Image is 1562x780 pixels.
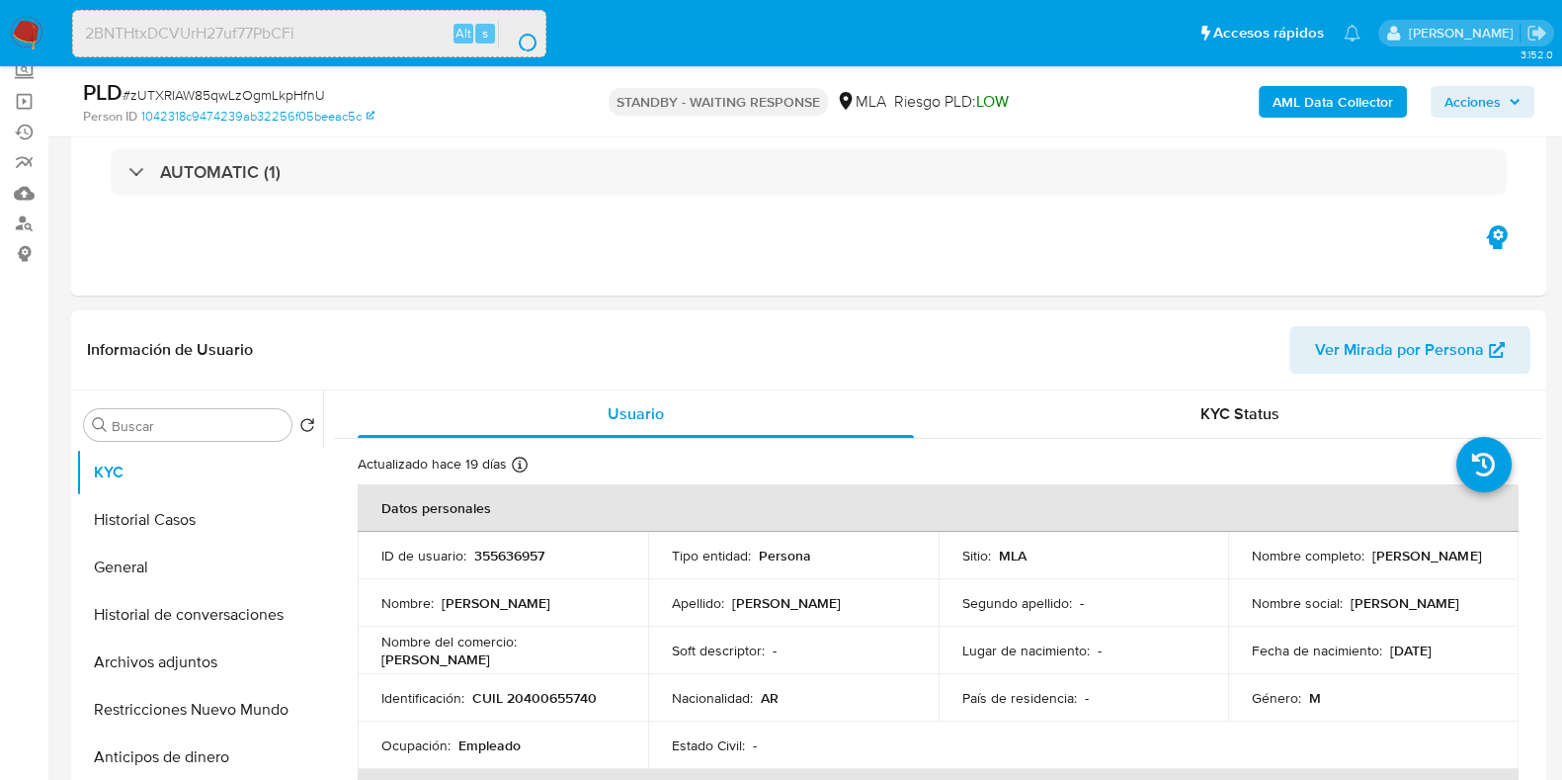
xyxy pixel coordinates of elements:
p: [PERSON_NAME] [1372,547,1481,564]
b: Person ID [83,108,137,126]
span: Acciones [1444,86,1501,118]
p: Nombre del comercio : [381,633,517,650]
span: KYC Status [1200,402,1279,425]
p: florencia.lera@mercadolibre.com [1408,24,1520,43]
button: Historial Casos [76,496,323,544]
p: País de residencia : [962,689,1077,707]
button: Historial de conversaciones [76,591,323,639]
p: Actualizado hace 19 días [358,455,507,474]
p: [PERSON_NAME] [442,594,550,612]
p: - [1098,642,1102,659]
p: ID de usuario : [381,547,466,564]
p: M [1309,689,1321,707]
p: Sitio : [962,547,991,564]
p: Género : [1252,689,1301,707]
p: STANDBY - WAITING RESPONSE [609,88,828,116]
span: 3.152.0 [1520,46,1552,62]
span: s [482,24,488,43]
button: Volver al orden por defecto [299,417,315,439]
p: Nombre : [381,594,434,612]
th: Datos personales [358,484,1519,532]
span: # zUTXRIAW85qwLzOgmLkpHfnU [123,85,325,105]
p: 355636957 [474,547,544,564]
p: Soft descriptor : [672,642,765,659]
span: Accesos rápidos [1213,23,1324,43]
p: Empleado [458,737,521,754]
b: PLD [83,76,123,108]
p: [DATE] [1390,642,1432,659]
p: Tipo entidad : [672,547,751,564]
span: LOW [976,90,1009,113]
span: Usuario [608,402,664,425]
p: [PERSON_NAME] [381,650,490,668]
p: AR [761,689,779,707]
button: AML Data Collector [1259,86,1407,118]
p: Persona [759,547,811,564]
p: - [753,737,757,754]
input: Buscar usuario o caso... [73,21,545,46]
button: Restricciones Nuevo Mundo [76,686,323,734]
p: Fecha de nacimiento : [1252,642,1382,659]
p: - [1080,594,1084,612]
p: Ocupación : [381,737,451,754]
span: Ver Mirada por Persona [1315,326,1484,374]
p: Nacionalidad : [672,689,753,707]
p: [PERSON_NAME] [732,594,841,612]
button: search-icon [498,20,538,47]
button: Buscar [92,417,108,433]
p: Segundo apellido : [962,594,1072,612]
div: MLA [836,91,886,113]
span: Riesgo PLD: [894,91,1009,113]
p: Estado Civil : [672,737,745,754]
p: Apellido : [672,594,724,612]
p: Nombre social : [1252,594,1343,612]
p: - [773,642,777,659]
p: CUIL 20400655740 [472,689,597,707]
p: - [1085,689,1089,707]
p: Nombre completo : [1252,547,1364,564]
a: Notificaciones [1344,25,1360,42]
p: MLA [999,547,1027,564]
h1: Información de Usuario [87,340,253,360]
h3: AUTOMATIC (1) [160,161,281,183]
b: AML Data Collector [1273,86,1393,118]
a: 1042318c9474239ab32256f05beeac5c [141,108,374,126]
button: Archivos adjuntos [76,639,323,686]
div: AUTOMATIC (1) [111,149,1507,195]
a: Salir [1526,23,1547,43]
p: [PERSON_NAME] [1351,594,1459,612]
button: Ver Mirada por Persona [1289,326,1530,374]
input: Buscar [112,417,284,435]
p: Identificación : [381,689,464,707]
button: General [76,544,323,591]
button: Acciones [1431,86,1534,118]
button: KYC [76,449,323,496]
p: Lugar de nacimiento : [962,642,1090,659]
span: Alt [455,24,471,43]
